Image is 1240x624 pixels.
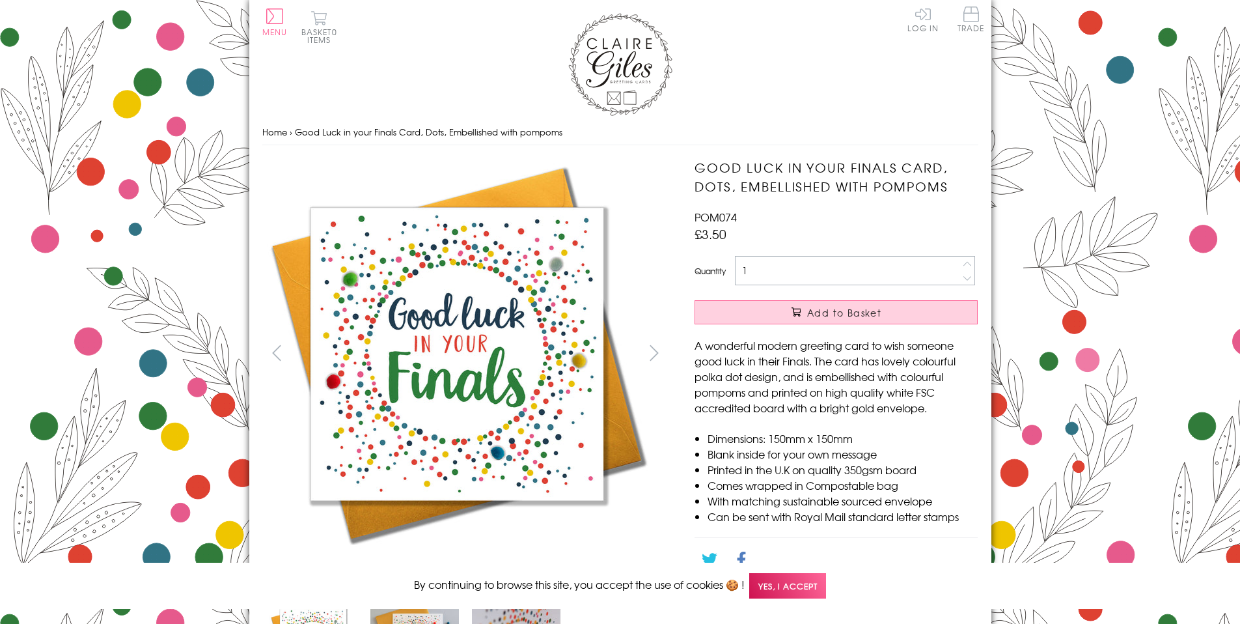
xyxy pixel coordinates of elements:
span: Yes, I accept [749,573,826,599]
img: Good Luck in your Finals Card, Dots, Embellished with pompoms [262,158,653,549]
img: Claire Giles Greetings Cards [568,13,672,116]
li: Printed in the U.K on quality 350gsm board [708,462,978,477]
span: POM074 [695,209,737,225]
a: Trade [958,7,985,35]
a: Log In [907,7,939,32]
a: Home [262,126,287,138]
span: £3.50 [695,225,726,243]
span: › [290,126,292,138]
label: Quantity [695,265,726,277]
span: Good Luck in your Finals Card, Dots, Embellished with pompoms [295,126,562,138]
li: Dimensions: 150mm x 150mm [708,431,978,446]
p: A wonderful modern greeting card to wish someone good luck in their Finals. The card has lovely c... [695,337,978,416]
li: Can be sent with Royal Mail standard letter stamps [708,509,978,524]
li: Comes wrapped in Compostable bag [708,477,978,493]
h1: Good Luck in your Finals Card, Dots, Embellished with pompoms [695,158,978,196]
button: Add to Basket [695,300,978,324]
span: Trade [958,7,985,32]
span: 0 items [307,26,337,46]
span: Add to Basket [807,306,881,319]
button: Menu [262,8,288,36]
button: prev [262,338,292,367]
nav: breadcrumbs [262,119,978,146]
li: Blank inside for your own message [708,446,978,462]
button: next [639,338,668,367]
li: With matching sustainable sourced envelope [708,493,978,509]
button: Basket0 items [301,10,337,44]
span: Menu [262,26,288,38]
